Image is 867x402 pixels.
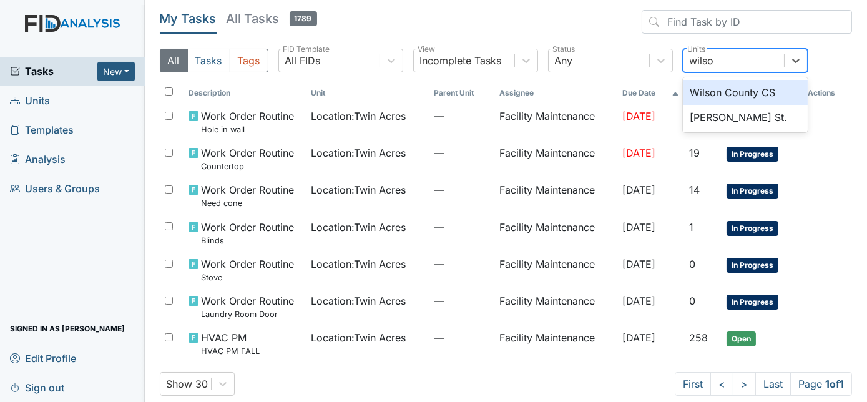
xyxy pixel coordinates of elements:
span: [DATE] [622,147,655,159]
span: In Progress [727,221,778,236]
span: Work Order Routine Need cone [201,182,294,209]
h5: All Tasks [227,10,317,27]
span: Sign out [10,378,64,397]
span: [DATE] [622,258,655,270]
div: Incomplete Tasks [420,53,502,68]
td: Facility Maintenance [494,140,617,177]
span: Page [790,372,852,396]
td: Facility Maintenance [494,177,617,214]
span: Templates [10,120,74,140]
td: Facility Maintenance [494,104,617,140]
span: 14 [689,184,700,196]
span: Edit Profile [10,348,76,368]
span: Users & Groups [10,179,100,199]
a: Last [755,372,791,396]
small: Countertop [201,160,294,172]
span: [DATE] [622,295,655,307]
span: — [434,109,489,124]
a: > [733,372,756,396]
span: Location : Twin Acres [311,257,406,272]
th: Actions [803,82,852,104]
span: Location : Twin Acres [311,330,406,345]
span: — [434,145,489,160]
button: Tasks [187,49,230,72]
div: All FIDs [285,53,321,68]
small: Laundry Room Door [201,308,294,320]
span: [DATE] [622,221,655,233]
span: Location : Twin Acres [311,293,406,308]
th: Toggle SortBy [306,82,429,104]
button: New [97,62,135,81]
span: Work Order Routine Countertop [201,145,294,172]
span: Work Order Routine Hole in wall [201,109,294,135]
span: 1 [689,221,693,233]
span: 19 [689,147,700,159]
span: In Progress [727,184,778,199]
span: Analysis [10,150,66,169]
span: 258 [689,331,708,344]
span: — [434,330,489,345]
span: HVAC PM HVAC PM FALL [201,330,260,357]
td: Facility Maintenance [494,252,617,288]
span: — [434,257,489,272]
div: Wilson County CS [683,80,808,105]
span: Location : Twin Acres [311,145,406,160]
span: — [434,182,489,197]
span: Location : Twin Acres [311,109,406,124]
span: In Progress [727,258,778,273]
button: All [160,49,188,72]
th: Toggle SortBy [617,82,683,104]
small: Stove [201,272,294,283]
button: Tags [230,49,268,72]
th: Toggle SortBy [429,82,494,104]
span: [DATE] [622,110,655,122]
a: < [710,372,733,396]
input: Find Task by ID [642,10,852,34]
a: First [675,372,711,396]
div: Type filter [160,49,268,72]
td: Facility Maintenance [494,325,617,362]
small: Need cone [201,197,294,209]
strong: 1 of 1 [825,378,844,390]
div: Show 30 [167,376,208,391]
span: Open [727,331,756,346]
small: HVAC PM FALL [201,345,260,357]
small: Hole in wall [201,124,294,135]
small: Blinds [201,235,294,247]
span: [DATE] [622,184,655,196]
input: Toggle All Rows Selected [165,87,173,96]
td: Facility Maintenance [494,215,617,252]
span: Work Order Routine Stove [201,257,294,283]
a: Tasks [10,64,97,79]
nav: task-pagination [675,372,852,396]
span: Units [10,91,50,110]
span: In Progress [727,295,778,310]
th: Assignee [494,82,617,104]
span: Location : Twin Acres [311,182,406,197]
th: Toggle SortBy [184,82,306,104]
span: — [434,293,489,308]
td: Facility Maintenance [494,288,617,325]
span: In Progress [727,147,778,162]
div: Any [555,53,573,68]
span: Location : Twin Acres [311,220,406,235]
span: — [434,220,489,235]
span: Work Order Routine Blinds [201,220,294,247]
h5: My Tasks [160,10,217,27]
span: Work Order Routine Laundry Room Door [201,293,294,320]
span: [DATE] [622,331,655,344]
div: [PERSON_NAME] St. [683,105,808,130]
span: 1789 [290,11,317,26]
span: 0 [689,258,695,270]
span: Signed in as [PERSON_NAME] [10,319,125,338]
span: 0 [689,295,695,307]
